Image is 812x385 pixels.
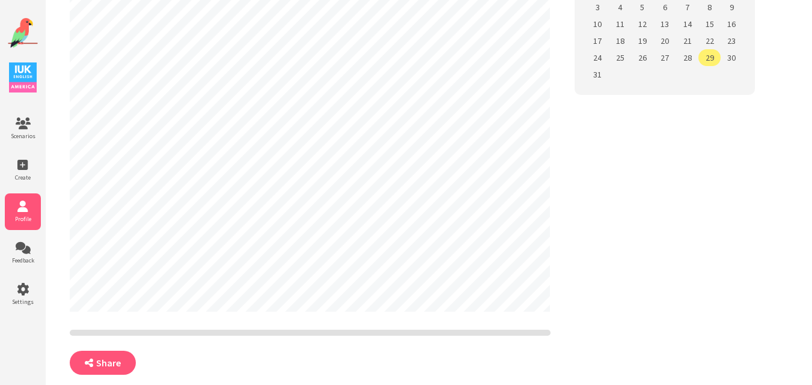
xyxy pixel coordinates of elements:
td: 11 [609,16,631,32]
td: 27 [653,49,676,66]
td: 22 [698,32,721,49]
td: 15 [698,16,721,32]
td: 29 [698,49,721,66]
td: 21 [676,32,698,49]
td: 31 [587,66,609,83]
td: 16 [721,16,743,32]
td: 12 [631,16,653,32]
span: Settings [5,298,41,306]
span: Scenarios [5,132,41,140]
td: 19 [631,32,653,49]
td: 26 [631,49,653,66]
img: IUK Logo [9,62,37,92]
span: Profile [5,215,41,223]
td: 13 [653,16,676,32]
td: 10 [587,16,609,32]
td: 17 [587,32,609,49]
td: 24 [587,49,609,66]
td: 23 [721,32,743,49]
td: 20 [653,32,676,49]
span: Feedback [5,256,41,264]
button: Share [70,351,136,375]
td: 18 [609,32,631,49]
td: 14 [676,16,698,32]
td: 25 [609,49,631,66]
span: Create [5,174,41,181]
td: 30 [721,49,743,66]
img: Website Logo [8,18,38,48]
td: 28 [676,49,698,66]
